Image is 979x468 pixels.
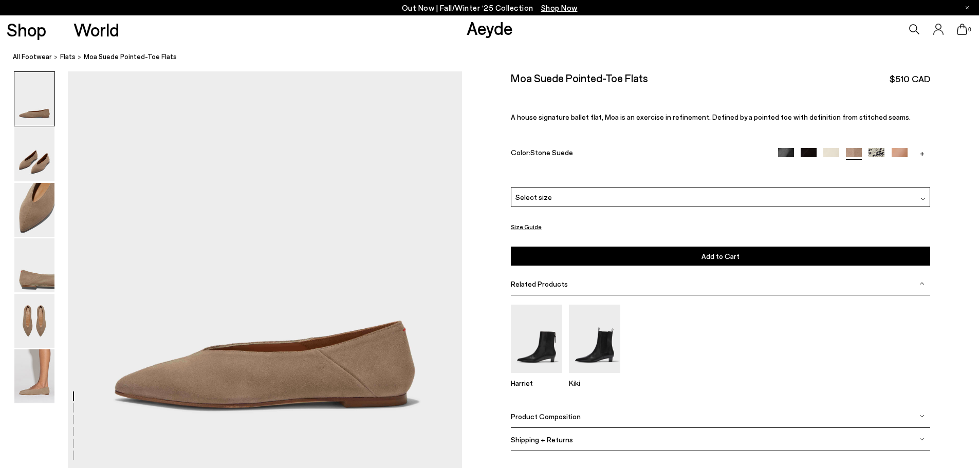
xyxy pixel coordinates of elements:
img: Moa Suede Pointed-Toe Flats - Image 2 [14,127,54,181]
a: All Footwear [13,51,52,62]
p: Out Now | Fall/Winter ‘25 Collection [402,2,578,14]
a: + [914,148,930,157]
a: Harriet Pointed Ankle Boots Harriet [511,366,562,387]
img: Moa Suede Pointed-Toe Flats - Image 1 [14,72,54,126]
img: Harriet Pointed Ankle Boots [511,305,562,373]
a: Kiki Leather Chelsea Boots Kiki [569,366,620,387]
span: A house signature ballet flat, Moa is an exercise in refinement. Defined by a pointed toe with de... [511,113,911,121]
div: Color: [511,148,765,160]
a: flats [60,51,76,62]
button: Add to Cart [511,247,930,266]
h2: Moa Suede Pointed-Toe Flats [511,71,648,84]
span: Product Composition [511,412,581,421]
span: Select size [515,192,552,202]
a: World [73,21,119,39]
span: Shipping + Returns [511,435,573,444]
img: Moa Suede Pointed-Toe Flats - Image 3 [14,183,54,237]
img: Moa Suede Pointed-Toe Flats - Image 5 [14,294,54,348]
span: Add to Cart [701,252,740,260]
span: $510 CAD [890,72,930,85]
p: Kiki [569,379,620,387]
a: Shop [7,21,46,39]
span: Related Products [511,279,568,288]
img: svg%3E [919,414,925,419]
span: flats [60,52,76,61]
span: Stone Suede [530,148,573,157]
img: svg%3E [919,437,925,442]
span: Navigate to /collections/new-in [541,3,578,12]
img: Kiki Leather Chelsea Boots [569,305,620,373]
a: Aeyde [467,17,513,39]
img: svg%3E [920,196,926,201]
span: Moa Suede Pointed-Toe Flats [84,51,177,62]
img: Moa Suede Pointed-Toe Flats - Image 4 [14,238,54,292]
img: svg%3E [919,281,925,286]
nav: breadcrumb [13,43,979,71]
p: Harriet [511,379,562,387]
span: 0 [967,27,972,32]
a: 0 [957,24,967,35]
button: Size Guide [511,220,542,233]
img: Moa Suede Pointed-Toe Flats - Image 6 [14,349,54,403]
